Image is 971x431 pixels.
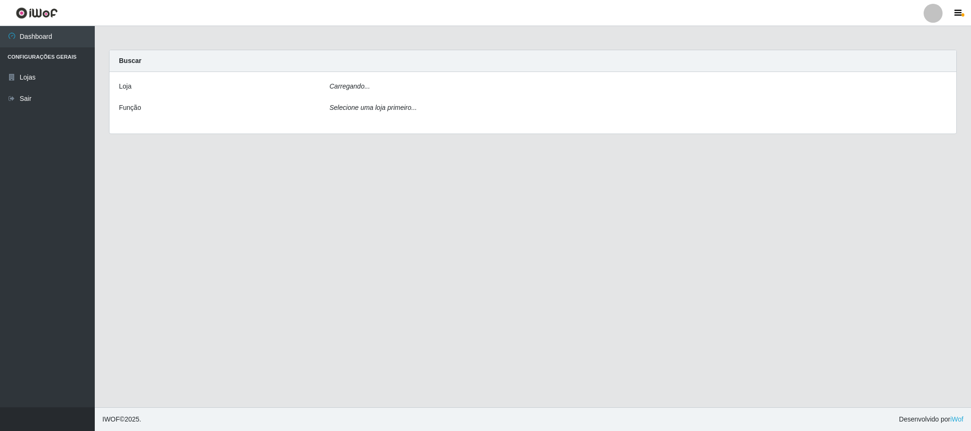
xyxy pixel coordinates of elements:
i: Carregando... [329,82,370,90]
strong: Buscar [119,57,141,64]
label: Loja [119,81,131,91]
label: Função [119,103,141,113]
span: Desenvolvido por [899,414,963,424]
i: Selecione uma loja primeiro... [329,104,417,111]
a: iWof [950,415,963,423]
img: CoreUI Logo [16,7,58,19]
span: © 2025 . [102,414,141,424]
span: IWOF [102,415,120,423]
